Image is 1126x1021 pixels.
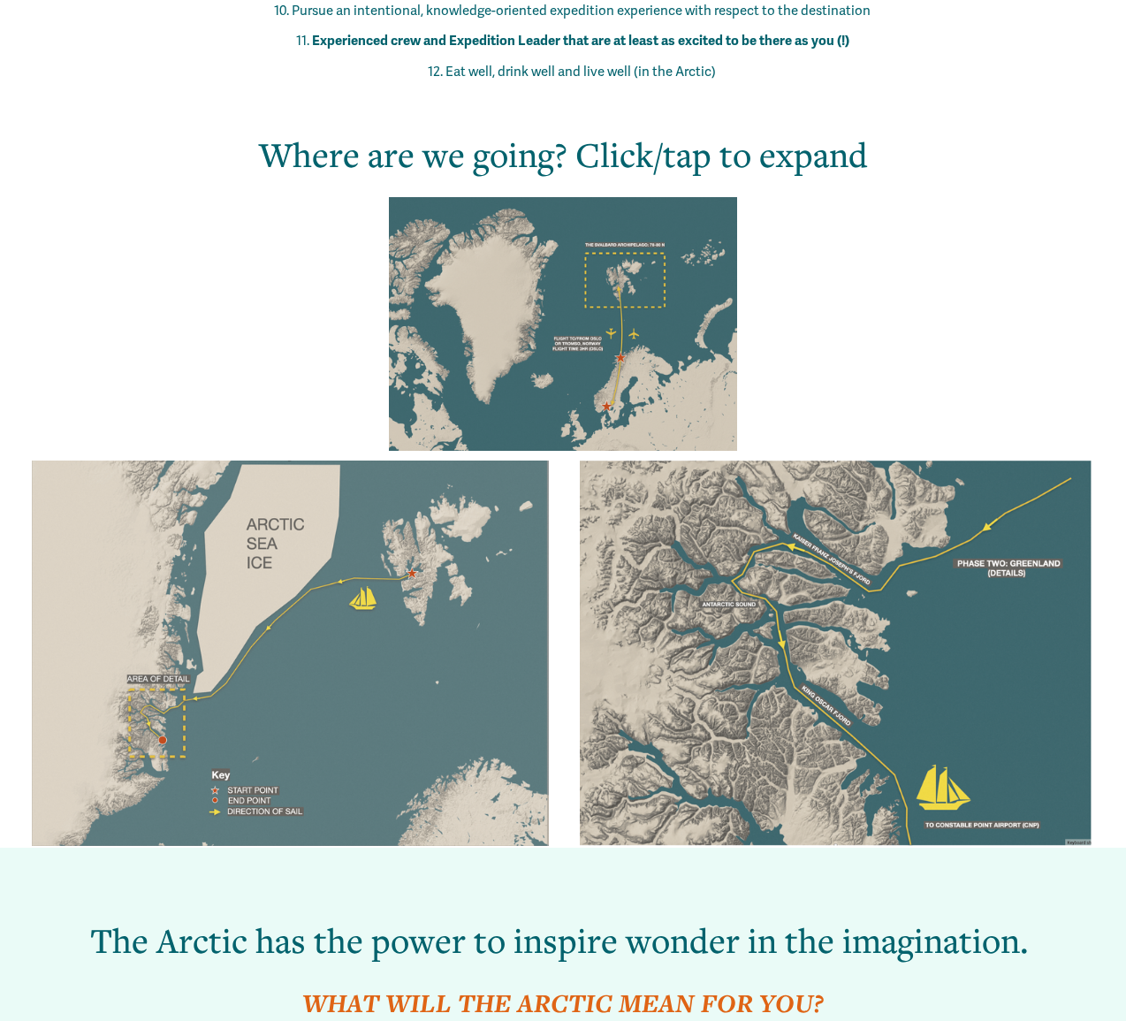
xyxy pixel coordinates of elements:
em: WHAT WILL THE ARCTIC MEAN FOR YOU? [302,986,824,1020]
h2: Where are we going? Click/tap to expand [68,131,1058,178]
p: Eat well, drink well and live well (in the Arctic) [57,60,1103,84]
span: The Arctic has the power to inspire wonder in the imagination. [90,918,1037,963]
strong: Experienced crew and Expedition Leader that are at least as excited to be there as you (!) [312,33,849,49]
